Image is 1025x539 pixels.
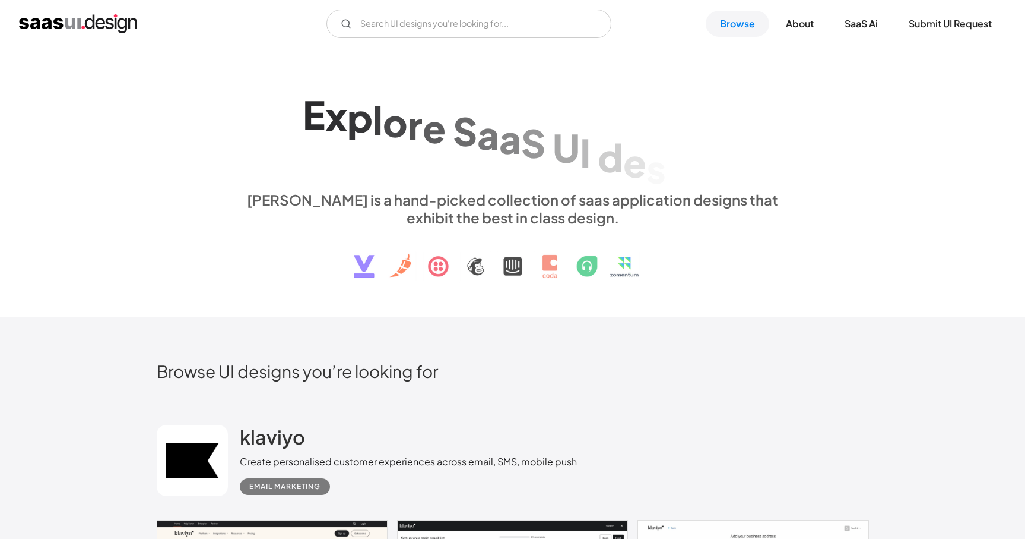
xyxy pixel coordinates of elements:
[598,134,623,180] div: d
[19,14,137,33] a: home
[325,93,347,138] div: x
[830,11,892,37] a: SaaS Ai
[521,120,545,166] div: S
[580,129,591,175] div: I
[240,425,305,449] h2: klaviyo
[326,10,611,38] input: Search UI designs you're looking for...
[553,124,580,170] div: U
[326,10,611,38] form: Email Form
[249,480,320,494] div: Email Marketing
[240,455,577,469] div: Create personalised customer experiences across email, SMS, mobile push
[423,105,446,150] div: e
[347,94,373,140] div: p
[240,191,786,226] div: [PERSON_NAME] is a hand-picked collection of saas application designs that exhibit the best in cl...
[772,11,828,37] a: About
[453,108,477,154] div: S
[499,115,521,161] div: a
[383,99,408,144] div: o
[623,140,646,185] div: e
[303,91,325,137] div: E
[706,11,769,37] a: Browse
[408,102,423,147] div: r
[373,96,383,142] div: l
[477,112,499,157] div: a
[333,226,693,288] img: text, icon, saas logo
[894,11,1006,37] a: Submit UI Request
[646,146,666,191] div: s
[157,361,869,382] h2: Browse UI designs you’re looking for
[240,88,786,179] h1: Explore SaaS UI design patterns & interactions.
[240,425,305,455] a: klaviyo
